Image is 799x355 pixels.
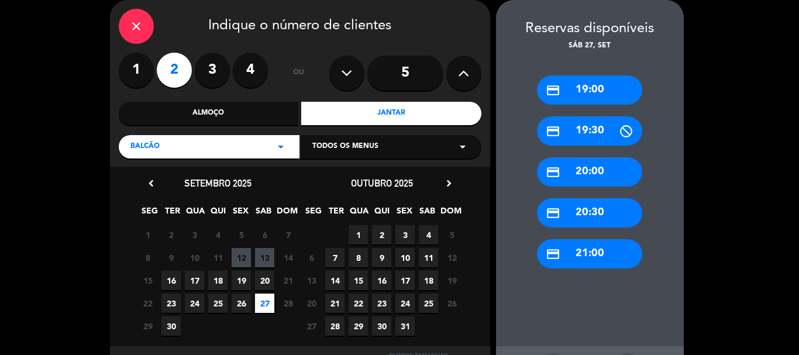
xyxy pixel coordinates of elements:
span: 19 [442,271,462,290]
span: QUA [349,204,368,223]
label: 2 [157,53,192,88]
span: SAB [418,204,437,223]
span: 8 [349,248,368,267]
span: SEG [304,204,323,223]
i: credit_card [546,124,560,139]
span: 30 [372,316,391,336]
span: 27 [302,316,321,336]
span: 31 [395,316,415,336]
span: 12 [442,248,462,267]
span: 24 [185,294,204,313]
span: QUI [208,204,228,223]
span: 22 [349,294,368,313]
span: 18 [208,271,228,290]
span: 9 [372,248,391,267]
i: close [129,19,143,33]
span: 18 [419,271,438,290]
span: setembro 2025 [184,177,252,189]
span: 3 [395,225,415,244]
span: 15 [138,271,157,290]
span: 12 [232,248,251,267]
span: 21 [325,294,345,313]
span: TER [326,204,346,223]
span: 29 [138,316,157,336]
span: 3 [185,225,204,244]
span: 7 [325,248,345,267]
i: arrow_drop_down [456,140,470,154]
span: 14 [278,248,298,267]
i: arrow_drop_down [274,140,288,154]
span: Balcão [130,141,160,153]
span: 11 [208,248,228,267]
span: DOM [277,204,296,223]
span: SEX [395,204,414,223]
span: 6 [302,248,321,267]
span: 1 [138,225,157,244]
div: Indique o número de clientes [119,9,481,44]
span: 22 [138,294,157,313]
span: 17 [185,271,204,290]
span: 16 [161,271,181,290]
span: 17 [395,271,415,290]
span: 8 [138,248,157,267]
span: 20 [302,294,321,313]
span: 2 [161,225,181,244]
span: 23 [372,294,391,313]
span: 5 [442,225,462,244]
span: 26 [232,294,251,313]
i: chevron_right [443,177,455,189]
i: credit_card [546,165,560,180]
label: 1 [119,53,154,88]
i: credit_card [546,206,560,220]
span: 9 [161,248,181,267]
span: 1 [349,225,368,244]
span: 2 [372,225,391,244]
span: outubro 2025 [351,177,413,189]
span: 25 [419,294,438,313]
span: 11 [419,248,438,267]
span: QUI [372,204,391,223]
div: Almoço [119,102,299,125]
span: 24 [395,294,415,313]
span: QUA [185,204,205,223]
span: 21 [278,271,298,290]
span: Todos os menus [312,141,378,153]
div: 19:30 [537,116,642,146]
label: 3 [195,53,230,88]
span: 4 [419,225,438,244]
span: 13 [302,271,321,290]
span: 13 [255,248,274,267]
span: TER [163,204,182,223]
span: SEX [231,204,250,223]
div: Jantar [301,102,481,125]
span: 27 [255,294,274,313]
span: 7 [278,225,298,244]
span: 25 [208,294,228,313]
span: SEG [140,204,159,223]
div: Sáb 27, set [496,40,684,52]
div: ou [280,53,318,94]
div: 19:00 [537,75,642,105]
span: 20 [255,271,274,290]
i: chevron_left [145,177,157,189]
span: 26 [442,294,462,313]
div: 20:30 [537,198,642,228]
span: SAB [254,204,273,223]
span: 28 [325,316,345,336]
div: 21:00 [537,239,642,268]
label: 4 [233,53,268,88]
span: 29 [349,316,368,336]
span: 23 [161,294,181,313]
span: DOM [440,204,460,223]
span: 15 [349,271,368,290]
span: 19 [232,271,251,290]
span: 14 [325,271,345,290]
span: 10 [185,248,204,267]
span: 10 [395,248,415,267]
i: credit_card [546,83,560,98]
span: 4 [208,225,228,244]
span: 28 [278,294,298,313]
span: 6 [255,225,274,244]
span: 30 [161,316,181,336]
span: 5 [232,225,251,244]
